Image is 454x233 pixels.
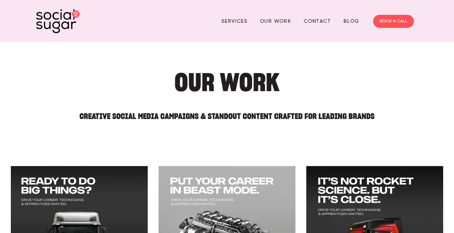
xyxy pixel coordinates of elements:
[343,16,359,27] a: Blog
[62,106,392,120] h2: Creative Social Media Campaigns & Standout Content Crafted for Leading Brands
[62,71,392,93] h1: Our Work
[260,16,291,27] a: Our Work
[221,16,247,27] a: Services
[373,15,414,28] a: BOOK A CALL
[304,16,331,27] a: Contact
[36,9,79,33] img: SocialSugar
